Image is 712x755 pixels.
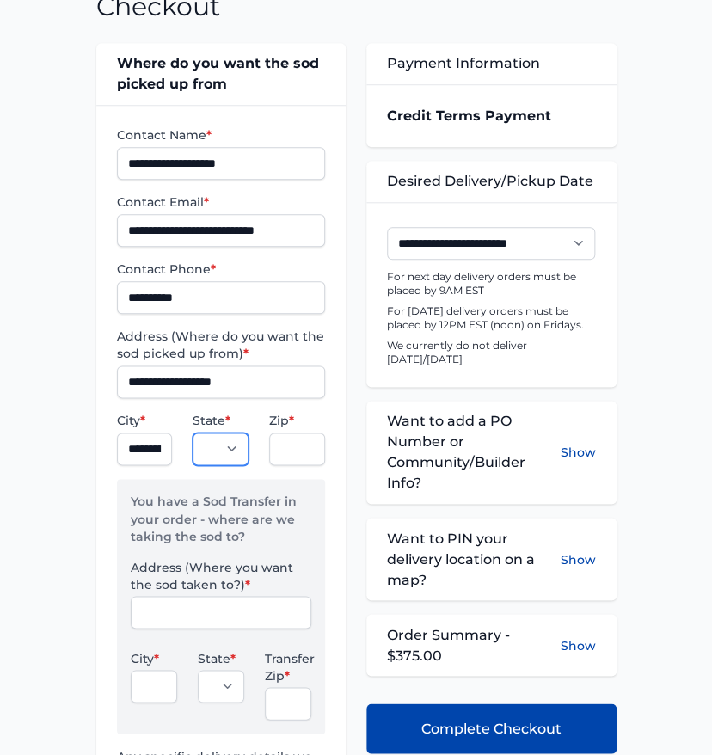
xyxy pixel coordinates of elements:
button: Show [561,636,596,654]
span: Want to add a PO Number or Community/Builder Info? [387,411,561,494]
span: Want to PIN your delivery location on a map? [387,528,561,590]
label: Zip [269,412,325,429]
div: Payment Information [366,43,617,84]
label: Address (Where do you want the sod picked up from) [117,328,326,362]
button: Complete Checkout [366,703,617,753]
strong: Credit Terms Payment [387,107,551,124]
span: Complete Checkout [421,718,562,739]
label: City [117,412,173,429]
label: State [193,412,249,429]
div: Desired Delivery/Pickup Date [366,161,617,202]
p: For [DATE] delivery orders must be placed by 12PM EST (noon) on Fridays. [387,304,596,332]
label: Contact Name [117,126,326,144]
p: You have a Sod Transfer in your order - where are we taking the sod to? [131,493,312,558]
label: Contact Phone [117,261,326,278]
button: Show [561,411,596,494]
label: City [131,649,177,666]
label: State [198,649,244,666]
p: We currently do not deliver [DATE]/[DATE] [387,339,596,366]
p: For next day delivery orders must be placed by 9AM EST [387,270,596,298]
label: Address (Where you want the sod taken to?) [131,558,312,592]
label: Contact Email [117,193,326,211]
button: Show [561,528,596,590]
div: Where do you want the sod picked up from [96,43,347,105]
span: Order Summary - $375.00 [387,624,561,666]
label: Transfer Zip [265,649,311,684]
